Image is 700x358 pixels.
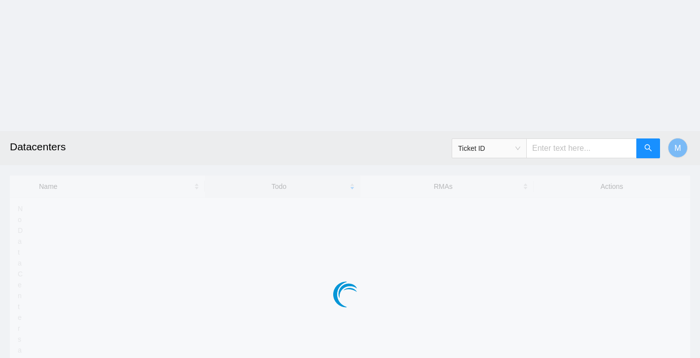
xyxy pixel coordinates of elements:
button: search [636,138,660,158]
h2: Datacenters [10,131,486,163]
input: Enter text here... [526,138,637,158]
button: M [668,138,688,158]
span: search [644,144,652,153]
span: Ticket ID [458,141,520,156]
span: M [674,142,681,154]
